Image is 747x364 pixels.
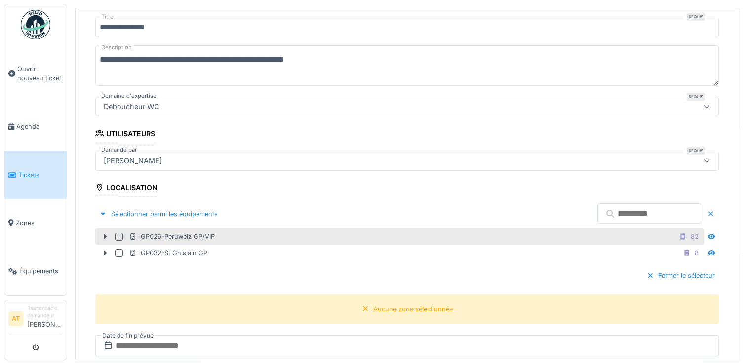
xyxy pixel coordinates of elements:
[373,304,453,314] div: Aucune zone sélectionnée
[100,155,166,166] div: [PERSON_NAME]
[4,103,67,151] a: Agenda
[99,41,134,54] label: Description
[8,311,23,326] li: AT
[95,126,155,143] div: Utilisateurs
[21,10,50,39] img: Badge_color-CXgf-gQk.svg
[4,45,67,103] a: Ouvrir nouveau ticket
[687,93,705,101] div: Requis
[99,146,139,154] label: Demandé par
[4,151,67,199] a: Tickets
[19,266,63,276] span: Équipements
[101,330,155,341] label: Date de fin prévue
[4,247,67,295] a: Équipements
[4,199,67,247] a: Zones
[100,101,163,112] div: Déboucheur WC
[129,232,215,241] div: GP026-Peruwelz GP/VIP
[99,13,116,21] label: Titre
[8,304,63,335] a: AT Responsable demandeur[PERSON_NAME]
[687,13,705,21] div: Requis
[95,181,157,197] div: Localisation
[17,64,63,83] span: Ouvrir nouveau ticket
[16,218,63,228] span: Zones
[642,269,719,282] div: Fermer le sélecteur
[691,232,699,241] div: 82
[27,304,63,333] li: [PERSON_NAME]
[129,248,207,257] div: GP032-St Ghislain GP
[695,248,699,257] div: 8
[18,170,63,180] span: Tickets
[99,92,158,100] label: Domaine d'expertise
[95,207,222,220] div: Sélectionner parmi les équipements
[687,147,705,155] div: Requis
[16,122,63,131] span: Agenda
[27,304,63,320] div: Responsable demandeur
